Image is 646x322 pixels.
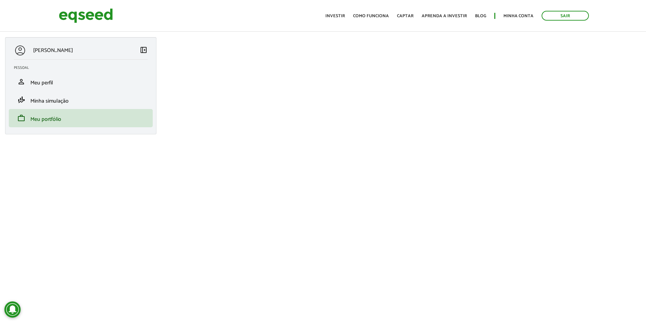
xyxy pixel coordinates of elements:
[17,78,25,86] span: person
[475,14,486,18] a: Blog
[17,114,25,122] span: work
[9,109,153,127] li: Meu portfólio
[503,14,533,18] a: Minha conta
[17,96,25,104] span: finance_mode
[30,97,69,106] span: Minha simulação
[14,66,153,70] h2: Pessoal
[353,14,389,18] a: Como funciona
[397,14,414,18] a: Captar
[30,115,61,124] span: Meu portfólio
[30,78,53,87] span: Meu perfil
[140,46,148,55] a: Colapsar menu
[9,91,153,109] li: Minha simulação
[14,114,148,122] a: workMeu portfólio
[14,78,148,86] a: personMeu perfil
[59,7,113,25] img: EqSeed
[140,46,148,54] span: left_panel_close
[33,47,73,54] p: [PERSON_NAME]
[9,73,153,91] li: Meu perfil
[542,11,589,21] a: Sair
[422,14,467,18] a: Aprenda a investir
[325,14,345,18] a: Investir
[14,96,148,104] a: finance_modeMinha simulação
